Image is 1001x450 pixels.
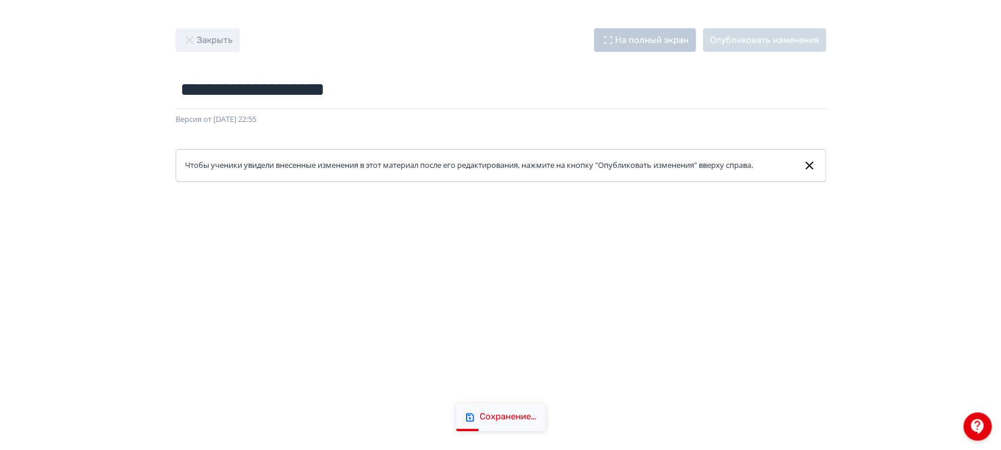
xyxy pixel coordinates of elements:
button: Закрыть [176,28,240,52]
div: Сохранение… [480,411,536,423]
div: Чтобы ученики увидели внесенные изменения в этот материал после его редактирования, нажмите на кн... [185,160,762,171]
div: Версия от [DATE] 22:55 [176,114,826,125]
button: На полный экран [594,28,696,52]
button: Опубликовать изменения [703,28,826,52]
